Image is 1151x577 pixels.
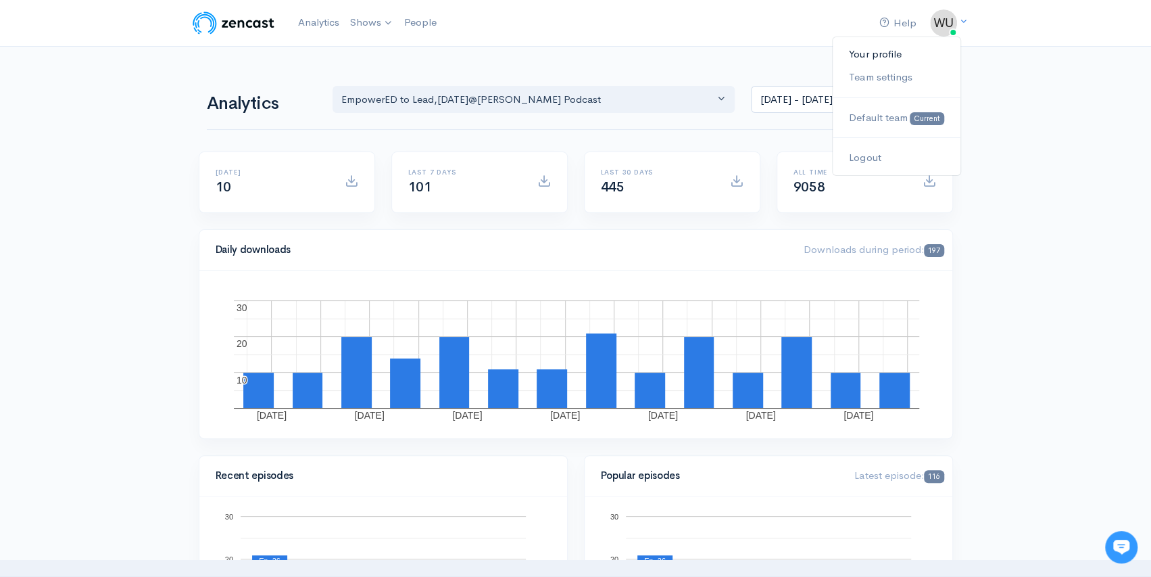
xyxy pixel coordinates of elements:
[610,555,618,563] text: 20
[259,556,280,564] text: Ep. 26
[644,556,666,564] text: Ep. 26
[550,410,580,421] text: [DATE]
[601,470,839,482] h4: Popular episodes
[745,410,775,421] text: [DATE]
[21,179,249,206] button: New conversation
[610,512,618,520] text: 30
[408,168,521,176] h6: Last 7 days
[804,243,944,256] span: Downloads during period:
[354,410,384,421] text: [DATE]
[216,179,231,195] span: 10
[833,146,960,170] a: Logout
[20,90,250,155] h2: Just let us know if you need anything and we'll be happy to help! 🙂
[237,374,247,385] text: 10
[18,232,252,248] p: Find an answer quickly
[843,410,873,421] text: [DATE]
[1105,531,1137,563] iframe: gist-messenger-bubble-iframe
[216,287,937,422] svg: A chart.
[191,9,276,37] img: ZenCast Logo
[601,179,625,195] span: 445
[345,8,399,38] a: Shows
[293,8,345,37] a: Analytics
[924,244,944,257] span: 197
[647,410,677,421] text: [DATE]
[849,111,907,124] span: Default team
[224,512,232,520] text: 30
[87,187,162,198] span: New conversation
[833,66,960,89] a: Team settings
[452,410,482,421] text: [DATE]
[216,470,543,482] h4: Recent episodes
[793,179,825,195] span: 9058
[333,86,735,114] button: EmpowerED to Lead, Today@Wayne Podcast
[341,92,714,108] div: EmpowerED to Lead , [DATE]@[PERSON_NAME] Podcast
[910,112,944,125] span: Current
[256,410,286,421] text: [DATE]
[237,338,247,349] text: 20
[833,106,960,130] a: Default team Current
[833,43,960,66] a: Your profile
[793,168,906,176] h6: All time
[216,244,788,256] h4: Daily downloads
[408,179,432,195] span: 101
[751,86,917,114] input: analytics date range selector
[39,254,241,281] input: Search articles
[224,555,232,563] text: 20
[924,470,944,483] span: 116
[930,9,957,37] img: ...
[237,302,247,313] text: 30
[20,66,250,87] h1: Hi 👋
[601,168,714,176] h6: Last 30 days
[216,168,328,176] h6: [DATE]
[207,94,316,114] h1: Analytics
[874,9,922,38] a: Help
[854,469,944,482] span: Latest episode:
[399,8,442,37] a: People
